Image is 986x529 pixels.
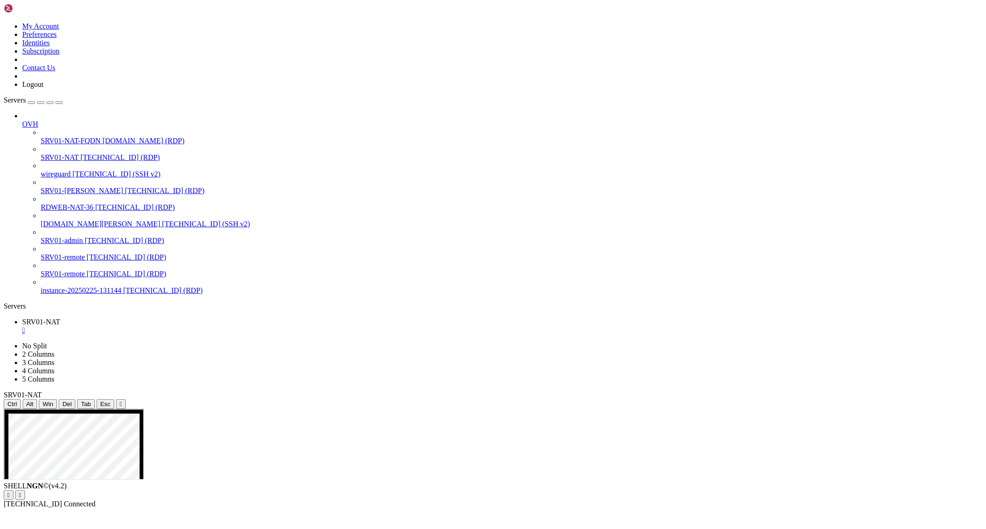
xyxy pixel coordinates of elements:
a: Preferences [22,30,57,38]
a:  [22,326,982,334]
button: Del [59,399,75,409]
button:  [4,490,13,500]
span: [TECHNICAL_ID] (RDP) [95,203,175,211]
a: [DOMAIN_NAME][PERSON_NAME] [TECHNICAL_ID] (SSH v2) [41,220,982,228]
a: OVH [22,120,982,128]
a: SRV01-NAT [TECHNICAL_ID] (RDP) [41,153,982,162]
a: Servers [4,96,63,104]
button:  [116,399,126,409]
span: SHELL © [4,482,67,490]
span: Esc [100,401,110,407]
a: Contact Us [22,64,55,72]
li: RDWEB-NAT-36 [TECHNICAL_ID] (RDP) [41,195,982,212]
li: SRV01-remote [TECHNICAL_ID] (RDP) [41,245,982,261]
button: Win [39,399,57,409]
a: SRV01-NAT [22,318,982,334]
b: NGN [27,482,43,490]
a: 5 Columns [22,375,55,383]
span: Servers [4,96,26,104]
span: [TECHNICAL_ID] (RDP) [85,237,164,244]
span: [TECHNICAL_ID] (SSH v2) [73,170,160,178]
a: instance-20250225-131144 [TECHNICAL_ID] (RDP) [41,286,982,295]
a: Logout [22,80,43,88]
span: [DOMAIN_NAME] (RDP) [103,137,184,145]
a: SRV01-NAT-FQDN [DOMAIN_NAME] (RDP) [41,137,982,145]
span: SRV01-[PERSON_NAME] [41,187,123,195]
span: instance-20250225-131144 [41,286,121,294]
button: Esc [97,399,114,409]
a: 4 Columns [22,367,55,375]
a: RDWEB-NAT-36 [TECHNICAL_ID] (RDP) [41,203,982,212]
span: OVH [22,120,38,128]
li: instance-20250225-131144 [TECHNICAL_ID] (RDP) [41,278,982,295]
a: wireguard [TECHNICAL_ID] (SSH v2) [41,170,982,178]
div:  [120,401,122,407]
a: SRV01-remote [TECHNICAL_ID] (RDP) [41,270,982,278]
span: SRV01-NAT [4,391,42,399]
a: SRV01-[PERSON_NAME] [TECHNICAL_ID] (RDP) [41,187,982,195]
span: SRV01-admin [41,237,83,244]
a: Identities [22,39,50,47]
span: SRV01-remote [41,270,85,278]
li: SRV01-remote [TECHNICAL_ID] (RDP) [41,261,982,278]
span: Del [62,401,72,407]
span: Alt [26,401,34,407]
span: Tab [81,401,91,407]
a: Subscription [22,47,60,55]
li: OVH [22,112,982,295]
li: SRV01-NAT [TECHNICAL_ID] (RDP) [41,145,982,162]
div:  [19,492,21,499]
li: [DOMAIN_NAME][PERSON_NAME] [TECHNICAL_ID] (SSH v2) [41,212,982,228]
div: Servers [4,302,982,310]
span: [TECHNICAL_ID] (RDP) [87,253,166,261]
span: SRV01-remote [41,253,85,261]
li: SRV01-[PERSON_NAME] [TECHNICAL_ID] (RDP) [41,178,982,195]
li: SRV01-admin [TECHNICAL_ID] (RDP) [41,228,982,245]
a: 2 Columns [22,350,55,358]
span: wireguard [41,170,71,178]
span: 4.2.0 [49,482,67,490]
div:  [7,492,10,499]
span: [TECHNICAL_ID] (RDP) [125,187,204,195]
span: Win [43,401,53,407]
a: SRV01-remote [TECHNICAL_ID] (RDP) [41,253,982,261]
button: Ctrl [4,399,21,409]
span: [DOMAIN_NAME][PERSON_NAME] [41,220,160,228]
span: SRV01-NAT-FQDN [41,137,101,145]
li: wireguard [TECHNICAL_ID] (SSH v2) [41,162,982,178]
button: Alt [23,399,37,409]
span: [TECHNICAL_ID] (RDP) [80,153,160,161]
span: RDWEB-NAT-36 [41,203,93,211]
img: Shellngn [4,4,57,13]
a: My Account [22,22,59,30]
li: SRV01-NAT-FQDN [DOMAIN_NAME] (RDP) [41,128,982,145]
a: 3 Columns [22,359,55,366]
span: Connected [64,500,95,508]
span: [TECHNICAL_ID] (SSH v2) [162,220,250,228]
span: [TECHNICAL_ID] (RDP) [87,270,166,278]
span: SRV01-NAT [41,153,79,161]
span: [TECHNICAL_ID] (RDP) [123,286,202,294]
a: SRV01-admin [TECHNICAL_ID] (RDP) [41,237,982,245]
a: No Split [22,342,47,350]
span: [TECHNICAL_ID] [4,500,62,508]
button: Tab [77,399,95,409]
span: Ctrl [7,401,17,407]
span: SRV01-NAT [22,318,60,326]
button:  [15,490,25,500]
